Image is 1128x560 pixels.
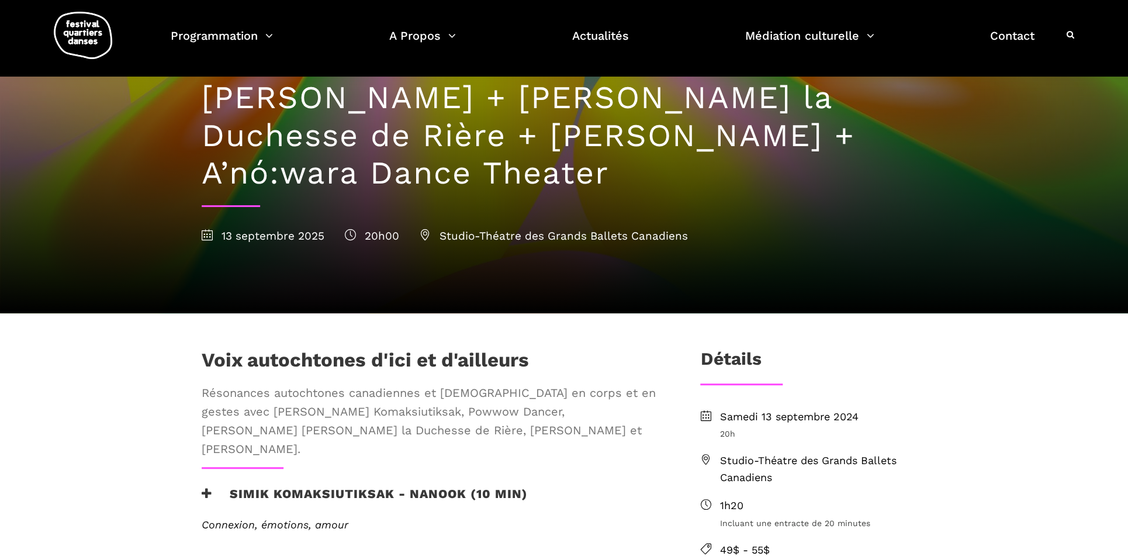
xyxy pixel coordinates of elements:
h1: Racines en mouvement : Simik Komaksiutiksak + Powwow dancer + [PERSON_NAME] + [PERSON_NAME] la Du... [202,3,926,192]
a: Programmation [171,26,273,60]
h1: Voix autochtones d'ici et d'ailleurs [202,348,529,378]
span: Incluant une entracte de 20 minutes [719,517,926,530]
a: Contact [990,26,1034,60]
span: Résonances autochtones canadiennes et [DEMOGRAPHIC_DATA] en corps et en gestes avec [PERSON_NAME]... [202,383,662,458]
a: Actualités [572,26,629,60]
span: 20h00 [345,229,399,243]
em: Connexion, émotions, amour [202,518,348,531]
span: 13 septembre 2025 [202,229,324,243]
a: A Propos [389,26,456,60]
span: 1h20 [719,497,926,514]
a: Médiation culturelle [745,26,874,60]
span: Samedi 13 septembre 2024 [719,409,926,426]
span: Studio-Théatre des Grands Ballets Canadiens [719,452,926,486]
span: Studio-Théatre des Grands Ballets Canadiens [420,229,688,243]
h3: Simik Komaksiutiksak - Nanook (10 min) [202,486,528,516]
span: 49$ - 55$ [719,542,926,559]
span: 20h [719,427,926,440]
h3: Détails [700,348,761,378]
img: logo-fqd-med [54,12,112,59]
